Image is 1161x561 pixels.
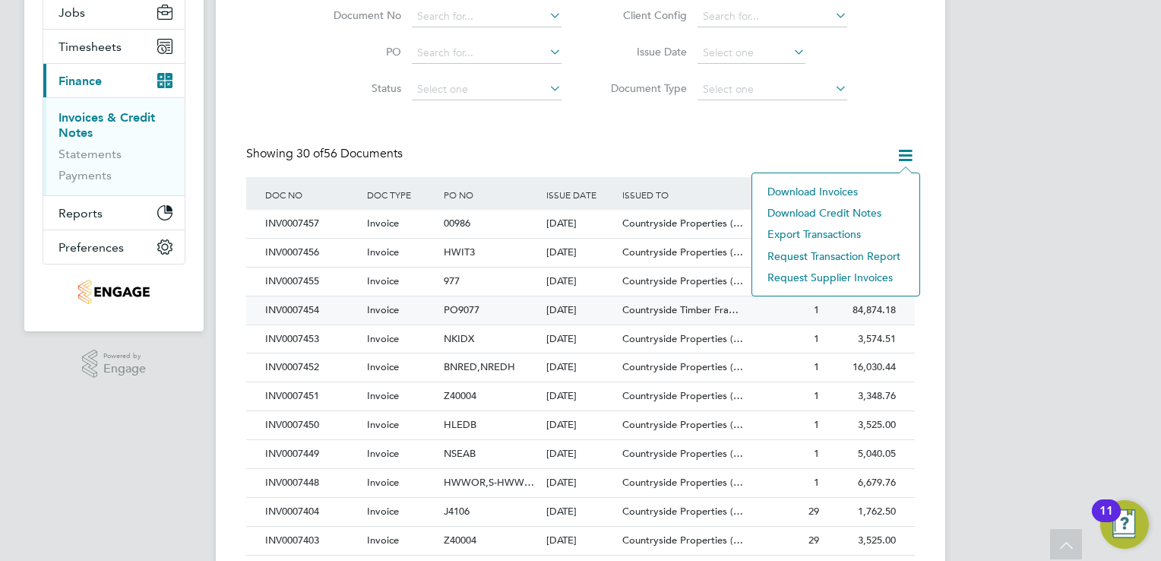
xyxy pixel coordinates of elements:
span: Invoice [367,505,399,518]
button: Open Resource Center, 11 new notifications [1100,500,1149,549]
li: Request transaction report [760,246,912,267]
span: Timesheets [59,40,122,54]
div: 5,040.05 [823,440,900,468]
div: 6,679.76 [823,469,900,497]
span: Invoice [367,217,399,230]
span: HWIT3 [444,246,475,258]
div: [DATE] [543,325,619,353]
div: 1,762.50 [823,498,900,526]
div: 16,030.44 [823,353,900,382]
span: Countryside Timber Fra… [622,303,739,316]
div: INV0007457 [261,210,363,238]
button: Timesheets [43,30,185,63]
div: INV0007454 [261,296,363,325]
span: Countryside Properties (… [622,274,743,287]
span: J4106 [444,505,470,518]
div: 84,874.18 [823,296,900,325]
div: DOC TYPE [363,177,440,212]
div: [DATE] [543,411,619,439]
div: INV0007452 [261,353,363,382]
input: Select one [698,43,805,64]
span: Jobs [59,5,85,20]
input: Search for... [698,6,847,27]
span: Invoice [367,303,399,316]
span: Powered by [103,350,146,363]
span: PO9077 [444,303,479,316]
span: Countryside Properties (… [622,217,743,230]
span: Countryside Properties (… [622,505,743,518]
span: 29 [808,534,819,547]
input: Select one [412,79,562,100]
span: 00986 [444,217,470,230]
span: 1 [814,447,819,460]
div: INV0007451 [261,382,363,410]
span: Z40004 [444,389,476,402]
div: INV0007455 [261,268,363,296]
span: 1 [814,418,819,431]
span: HLEDB [444,418,476,431]
a: Statements [59,147,122,161]
li: Download credit notes [760,202,912,223]
span: Invoice [367,534,399,547]
a: Invoices & Credit Notes [59,110,155,140]
span: Z40004 [444,534,476,547]
a: Go to home page [43,280,185,304]
span: 29 [808,505,819,518]
a: Powered byEngage [82,350,147,379]
div: Finance [43,97,185,195]
div: DOC NO [261,177,363,212]
div: [DATE] [543,268,619,296]
img: thornbaker-logo-retina.png [78,280,149,304]
span: Countryside Properties (… [622,332,743,345]
div: [DATE] [543,469,619,497]
div: 3,525.00 [823,411,900,439]
div: [DATE] [543,527,619,555]
span: Invoice [367,447,399,460]
div: 3,525.00 [823,527,900,555]
span: Countryside Properties (… [622,360,743,373]
span: NKIDX [444,332,474,345]
button: Preferences [43,230,185,264]
span: Countryside Properties (… [622,534,743,547]
label: Document Type [599,81,687,95]
div: INV0007448 [261,469,363,497]
div: INV0007449 [261,440,363,468]
span: 1 [814,476,819,489]
input: Search for... [412,6,562,27]
div: [DATE] [543,353,619,382]
div: [DATE] [543,210,619,238]
div: [DATE] [543,440,619,468]
button: Finance [43,64,185,97]
span: Invoice [367,389,399,402]
span: 56 Documents [296,146,403,161]
div: [DATE] [543,498,619,526]
span: Preferences [59,240,124,255]
div: INV0007404 [261,498,363,526]
span: HWWOR,S-HWW… [444,476,534,489]
span: 977 [444,274,460,287]
div: INV0007453 [261,325,363,353]
div: 11 [1099,511,1113,531]
div: ISSUE DATE [543,177,619,212]
span: Countryside Properties (… [622,447,743,460]
div: [DATE] [543,296,619,325]
span: Engage [103,363,146,376]
span: Invoice [367,360,399,373]
span: Invoice [367,246,399,258]
span: Finance [59,74,102,88]
span: Countryside Properties (… [622,246,743,258]
label: Client Config [599,8,687,22]
span: 1 [814,332,819,345]
span: Invoice [367,476,399,489]
li: Export transactions [760,223,912,245]
button: Reports [43,196,185,230]
a: Payments [59,168,112,182]
div: [DATE] [543,239,619,267]
span: Invoice [367,332,399,345]
div: INV0007450 [261,411,363,439]
div: INV0007403 [261,527,363,555]
span: Countryside Properties (… [622,418,743,431]
div: 3,348.76 [823,382,900,410]
span: Invoice [367,418,399,431]
span: Countryside Properties (… [622,476,743,489]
